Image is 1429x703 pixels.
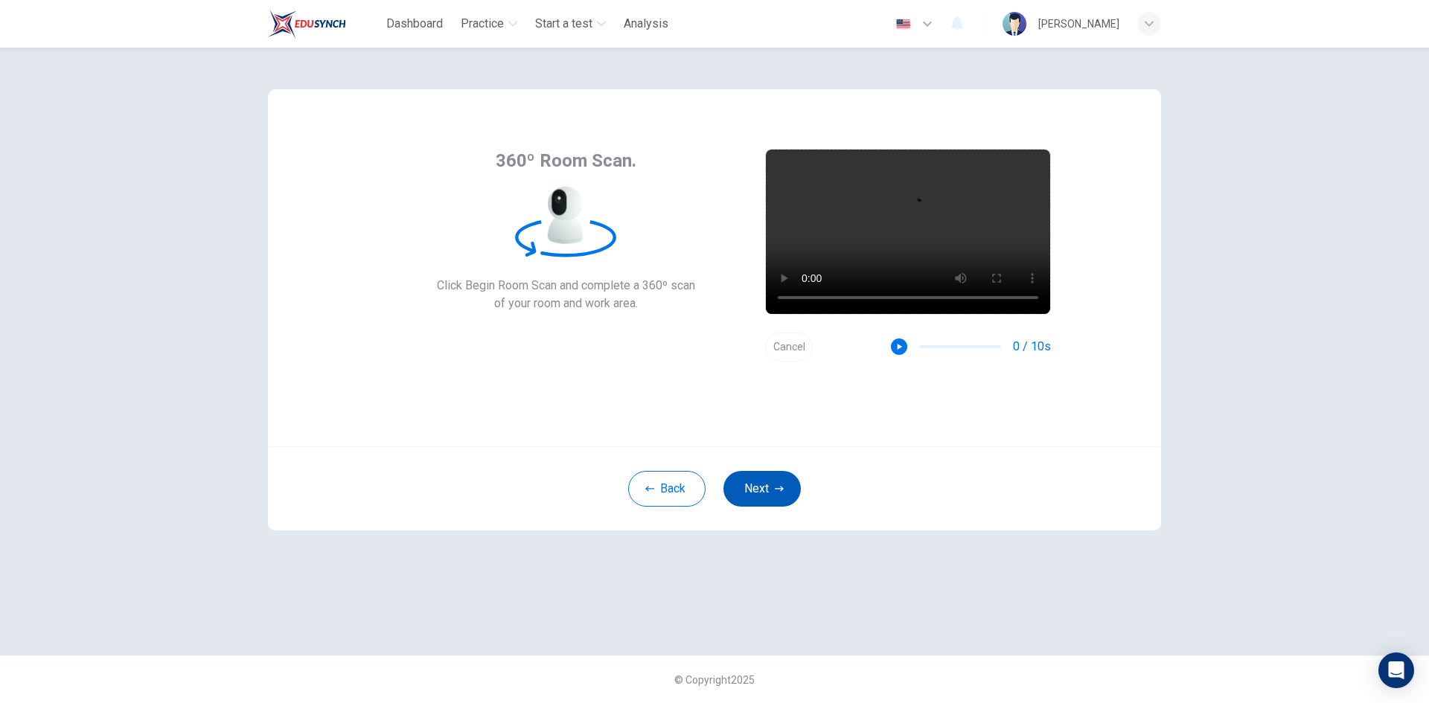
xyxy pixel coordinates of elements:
span: Dashboard [386,15,443,33]
button: Dashboard [380,10,449,37]
span: Practice [461,15,504,33]
img: en [894,19,912,30]
div: [PERSON_NAME] [1038,15,1119,33]
span: 0 / 10s [1013,338,1051,356]
a: Train Test logo [268,9,380,39]
span: Analysis [624,15,668,33]
span: Click Begin Room Scan and complete a 360º scan [437,277,695,295]
button: Practice [455,10,523,37]
div: Open Intercom Messenger [1378,652,1414,688]
span: © Copyright 2025 [674,674,755,686]
img: Train Test logo [268,9,346,39]
span: Start a test [535,15,592,33]
img: Profile picture [1003,12,1026,36]
span: of your room and work area. [437,295,695,312]
span: 360º Room Scan. [496,149,636,173]
button: Start a test [529,10,612,37]
button: Back [628,471,706,507]
button: Analysis [618,10,674,37]
button: Next [723,471,801,507]
button: Cancel [765,333,813,362]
